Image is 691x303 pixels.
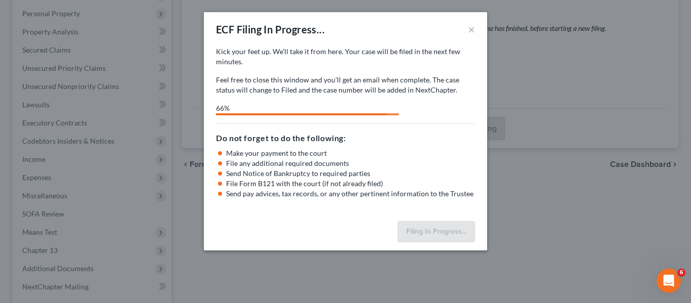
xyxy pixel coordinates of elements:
li: Send Notice of Bankruptcy to required parties [226,168,475,179]
span: 6 [677,269,685,277]
li: File any additional required documents [226,158,475,168]
li: File Form B121 with the court (if not already filed) [226,179,475,189]
button: × [468,23,475,35]
div: ECF Filing In Progress... [216,22,325,36]
li: Send pay advices, tax records, or any other pertinent information to the Trustee [226,189,475,199]
iframe: Intercom live chat [657,269,681,293]
p: Kick your feet up. We’ll take it from here. Your case will be filed in the next few minutes. [216,47,475,67]
div: 66% [216,103,387,113]
p: Feel free to close this window and you’ll get an email when complete. The case status will change... [216,75,475,95]
h5: Do not forget to do the following: [216,132,475,144]
li: Make your payment to the court [226,148,475,158]
button: Filing In Progress... [398,221,475,242]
